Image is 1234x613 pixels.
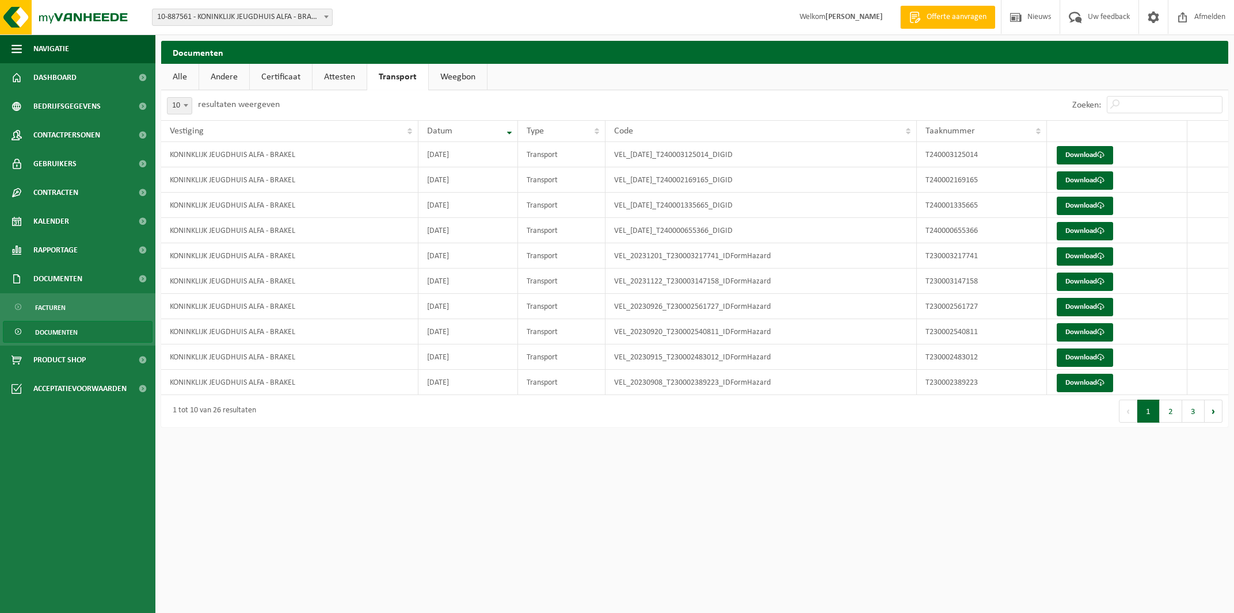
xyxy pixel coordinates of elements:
[518,269,606,294] td: Transport
[1072,101,1101,110] label: Zoeken:
[161,319,418,344] td: KONINKLIJK JEUGDHUIS ALFA - BRAKEL
[605,243,917,269] td: VEL_20231201_T230003217741_IDFormHazard
[605,142,917,167] td: VEL_[DATE]_T240003125014_DIGID
[917,142,1046,167] td: T240003125014
[418,193,517,218] td: [DATE]
[1160,400,1182,423] button: 2
[1057,197,1113,215] a: Download
[605,193,917,218] td: VEL_[DATE]_T240001335665_DIGID
[917,344,1046,370] td: T230002483012
[1057,348,1113,367] a: Download
[518,344,606,370] td: Transport
[917,370,1046,395] td: T230002389223
[170,127,204,136] span: Vestiging
[3,321,153,343] a: Documenten
[199,64,249,90] a: Andere
[33,265,82,293] span: Documenten
[33,121,100,150] span: Contactpersonen
[1057,222,1113,240] a: Download
[418,344,517,370] td: [DATE]
[1119,400,1137,423] button: Previous
[917,193,1046,218] td: T240001335665
[418,294,517,319] td: [DATE]
[418,319,517,344] td: [DATE]
[418,218,517,243] td: [DATE]
[1137,400,1160,423] button: 1
[167,97,192,114] span: 10
[825,13,883,21] strong: [PERSON_NAME]
[1182,400,1205,423] button: 3
[917,167,1046,193] td: T240002169165
[518,167,606,193] td: Transport
[924,12,989,23] span: Offerte aanvragen
[33,374,127,403] span: Acceptatievoorwaarden
[161,269,418,294] td: KONINKLIJK JEUGDHUIS ALFA - BRAKEL
[153,9,332,25] span: 10-887561 - KONINKLIJK JEUGDHUIS ALFA - BRAKEL
[925,127,975,136] span: Taaknummer
[418,370,517,395] td: [DATE]
[161,243,418,269] td: KONINKLIJK JEUGDHUIS ALFA - BRAKEL
[33,92,101,121] span: Bedrijfsgegevens
[917,243,1046,269] td: T230003217741
[1057,298,1113,316] a: Download
[605,344,917,370] td: VEL_20230915_T230002483012_IDFormHazard
[1057,146,1113,164] a: Download
[518,218,606,243] td: Transport
[161,370,418,395] td: KONINKLIJK JEUGDHUIS ALFA - BRAKEL
[161,167,418,193] td: KONINKLIJK JEUGDHUIS ALFA - BRAKEL
[35,321,78,343] span: Documenten
[167,98,192,114] span: 10
[605,218,917,243] td: VEL_[DATE]_T240000655366_DIGID
[152,9,333,26] span: 10-887561 - KONINKLIJK JEUGDHUIS ALFA - BRAKEL
[418,142,517,167] td: [DATE]
[917,218,1046,243] td: T240000655366
[1205,400,1222,423] button: Next
[917,319,1046,344] td: T230002540811
[313,64,367,90] a: Attesten
[161,218,418,243] td: KONINKLIJK JEUGDHUIS ALFA - BRAKEL
[33,150,77,178] span: Gebruikers
[161,344,418,370] td: KONINKLIJK JEUGDHUIS ALFA - BRAKEL
[900,6,995,29] a: Offerte aanvragen
[161,142,418,167] td: KONINKLIJK JEUGDHUIS ALFA - BRAKEL
[917,294,1046,319] td: T230002561727
[518,142,606,167] td: Transport
[614,127,633,136] span: Code
[33,346,86,374] span: Product Shop
[605,167,917,193] td: VEL_[DATE]_T240002169165_DIGID
[167,401,256,422] div: 1 tot 10 van 26 resultaten
[33,35,69,63] span: Navigatie
[518,294,606,319] td: Transport
[33,207,69,236] span: Kalender
[33,178,78,207] span: Contracten
[33,236,78,265] span: Rapportage
[1057,247,1113,266] a: Download
[250,64,312,90] a: Certificaat
[427,127,452,136] span: Datum
[198,100,280,109] label: resultaten weergeven
[917,269,1046,294] td: T230003147158
[605,319,917,344] td: VEL_20230920_T230002540811_IDFormHazard
[518,319,606,344] td: Transport
[418,243,517,269] td: [DATE]
[161,294,418,319] td: KONINKLIJK JEUGDHUIS ALFA - BRAKEL
[35,297,66,319] span: Facturen
[518,193,606,218] td: Transport
[518,370,606,395] td: Transport
[429,64,487,90] a: Weegbon
[1057,273,1113,291] a: Download
[605,269,917,294] td: VEL_20231122_T230003147158_IDFormHazard
[161,41,1228,63] h2: Documenten
[605,294,917,319] td: VEL_20230926_T230002561727_IDFormHazard
[161,64,199,90] a: Alle
[418,167,517,193] td: [DATE]
[33,63,77,92] span: Dashboard
[1057,171,1113,190] a: Download
[367,64,428,90] a: Transport
[605,370,917,395] td: VEL_20230908_T230002389223_IDFormHazard
[161,193,418,218] td: KONINKLIJK JEUGDHUIS ALFA - BRAKEL
[527,127,544,136] span: Type
[3,296,153,318] a: Facturen
[1057,323,1113,342] a: Download
[518,243,606,269] td: Transport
